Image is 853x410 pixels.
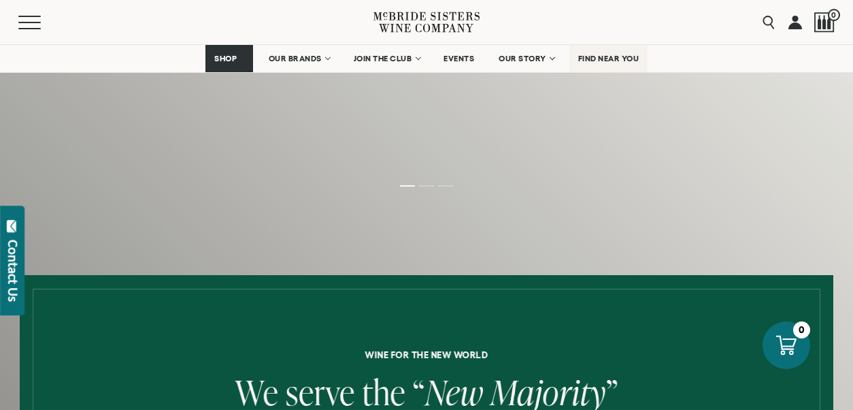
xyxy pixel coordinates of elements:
[438,185,453,187] li: Page dot 3
[214,54,237,63] span: SHOP
[444,54,474,63] span: EVENTS
[354,54,412,63] span: JOIN THE CLUB
[435,45,483,72] a: EVENTS
[260,45,338,72] a: OUR BRANDS
[578,54,639,63] span: FIND NEAR YOU
[499,54,546,63] span: OUR STORY
[18,16,67,29] button: Mobile Menu Trigger
[205,45,253,72] a: SHOP
[793,321,810,338] div: 0
[828,9,840,21] span: 0
[569,45,648,72] a: FIND NEAR YOU
[29,350,823,360] h6: Wine for the new world
[400,185,415,187] li: Page dot 1
[269,54,322,63] span: OUR BRANDS
[6,240,20,302] div: Contact Us
[490,45,563,72] a: OUR STORY
[419,185,434,187] li: Page dot 2
[345,45,429,72] a: JOIN THE CLUB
